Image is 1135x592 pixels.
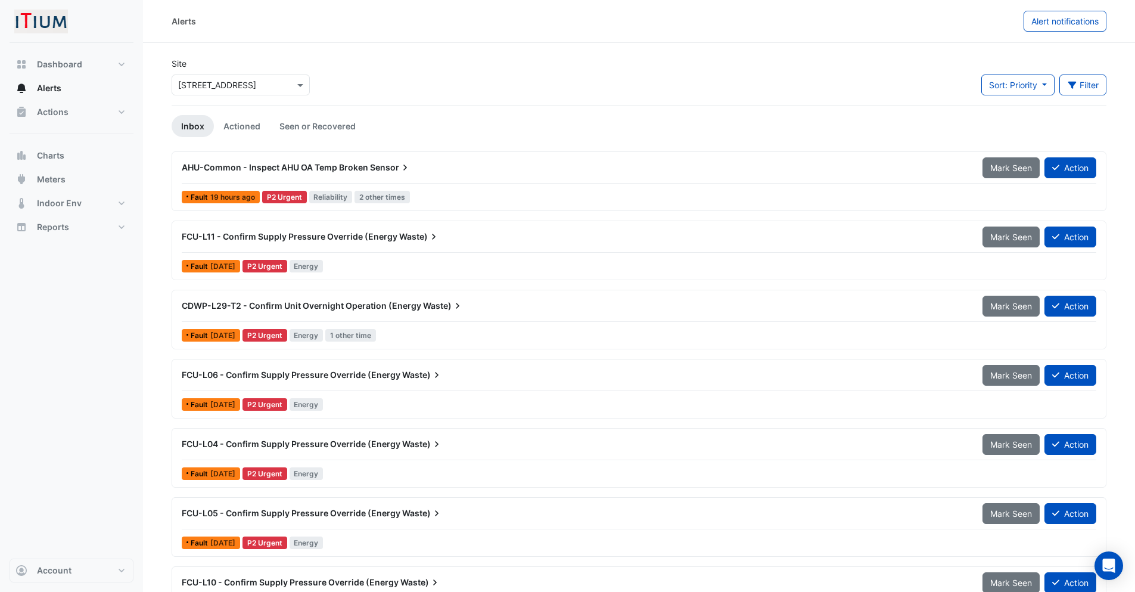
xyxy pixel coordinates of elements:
[191,194,210,201] span: Fault
[37,221,69,233] span: Reports
[242,537,287,549] div: P2 Urgent
[370,162,411,173] span: Sensor
[400,576,441,588] span: Waste)
[982,503,1040,524] button: Mark Seen
[10,191,133,215] button: Indoor Env
[981,75,1055,95] button: Sort: Priority
[10,76,133,100] button: Alerts
[989,80,1037,90] span: Sort: Priority
[210,400,235,409] span: Tue 17-Jun-2025 10:00 AEST
[210,331,235,340] span: Thu 07-Aug-2025 00:00 AEST
[210,262,235,271] span: Fri 15-Aug-2025 09:00 AEST
[1044,365,1096,386] button: Action
[191,540,210,547] span: Fault
[15,106,27,118] app-icon: Actions
[210,193,255,202] span: Tue 26-Aug-2025 14:06 AEST
[290,537,324,549] span: Energy
[172,115,214,137] a: Inbox
[191,263,210,270] span: Fault
[15,150,27,162] app-icon: Charts
[242,329,287,342] div: P2 Urgent
[982,296,1040,317] button: Mark Seen
[210,469,235,478] span: Tue 10-Jun-2025 10:45 AEST
[1044,157,1096,178] button: Action
[982,157,1040,178] button: Mark Seen
[990,301,1032,311] span: Mark Seen
[242,398,287,411] div: P2 Urgent
[990,370,1032,380] span: Mark Seen
[982,365,1040,386] button: Mark Seen
[10,168,133,191] button: Meters
[290,398,324,411] span: Energy
[15,82,27,94] app-icon: Alerts
[309,191,353,203] span: Reliability
[402,438,443,450] span: Waste)
[982,227,1040,247] button: Mark Seen
[172,15,196,27] div: Alerts
[191,332,210,339] span: Fault
[1044,503,1096,524] button: Action
[1031,16,1099,26] span: Alert notifications
[399,231,440,243] span: Waste)
[15,197,27,209] app-icon: Indoor Env
[290,329,324,342] span: Energy
[182,300,421,311] span: CDWP-L29-T2 - Confirm Unit Overnight Operation (Energy
[10,52,133,76] button: Dashboard
[37,106,69,118] span: Actions
[355,191,410,203] span: 2 other times
[14,10,68,33] img: Company Logo
[990,509,1032,519] span: Mark Seen
[210,538,235,547] span: Tue 10-Jun-2025 10:45 AEST
[262,191,307,203] div: P2 Urgent
[191,470,210,478] span: Fault
[242,260,287,272] div: P2 Urgent
[990,578,1032,588] span: Mark Seen
[325,329,376,342] span: 1 other time
[191,401,210,408] span: Fault
[37,82,61,94] span: Alerts
[982,434,1040,455] button: Mark Seen
[37,173,66,185] span: Meters
[15,173,27,185] app-icon: Meters
[290,467,324,480] span: Energy
[10,215,133,239] button: Reports
[37,58,82,70] span: Dashboard
[15,58,27,70] app-icon: Dashboard
[402,507,443,519] span: Waste)
[37,197,82,209] span: Indoor Env
[270,115,365,137] a: Seen or Recovered
[182,577,399,587] span: FCU-L10 - Confirm Supply Pressure Override (Energy
[990,163,1032,173] span: Mark Seen
[15,221,27,233] app-icon: Reports
[1059,75,1107,95] button: Filter
[1094,551,1123,580] div: Open Intercom Messenger
[182,162,368,172] span: AHU-Common - Inspect AHU OA Temp Broken
[10,144,133,168] button: Charts
[1044,296,1096,317] button: Action
[423,300,464,312] span: Waste)
[290,260,324,272] span: Energy
[214,115,270,137] a: Actioned
[10,559,133,582] button: Account
[242,467,287,480] div: P2 Urgent
[182,231,397,241] span: FCU-L11 - Confirm Supply Pressure Override (Energy
[1044,227,1096,247] button: Action
[1024,11,1106,32] button: Alert notifications
[402,369,443,381] span: Waste)
[1044,434,1096,455] button: Action
[182,508,400,518] span: FCU-L05 - Confirm Supply Pressure Override (Energy
[990,439,1032,450] span: Mark Seen
[10,100,133,124] button: Actions
[182,439,400,449] span: FCU-L04 - Confirm Supply Pressure Override (Energy
[182,370,400,380] span: FCU-L06 - Confirm Supply Pressure Override (Energy
[990,232,1032,242] span: Mark Seen
[37,150,64,162] span: Charts
[172,57,186,70] label: Site
[37,565,71,576] span: Account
